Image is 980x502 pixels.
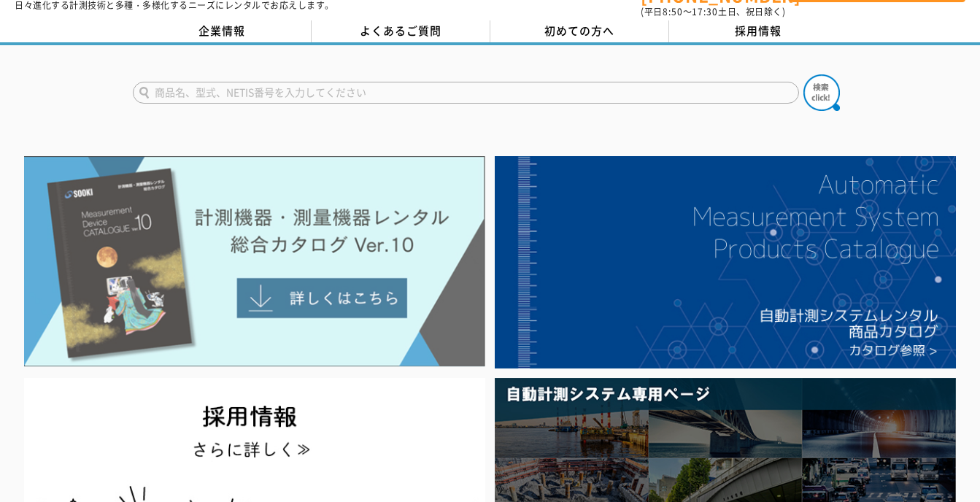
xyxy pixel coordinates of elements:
[803,74,840,111] img: btn_search.png
[133,20,312,42] a: 企業情報
[495,156,956,369] img: 自動計測システムカタログ
[663,5,683,18] span: 8:50
[312,20,490,42] a: よくあるご質問
[133,82,799,104] input: 商品名、型式、NETIS番号を入力してください
[641,5,785,18] span: (平日 ～ 土日、祝日除く)
[15,1,334,9] p: 日々進化する計測技術と多種・多様化するニーズにレンタルでお応えします。
[692,5,718,18] span: 17:30
[669,20,848,42] a: 採用情報
[24,156,485,368] img: Catalog Ver10
[490,20,669,42] a: 初めての方へ
[544,23,614,39] span: 初めての方へ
